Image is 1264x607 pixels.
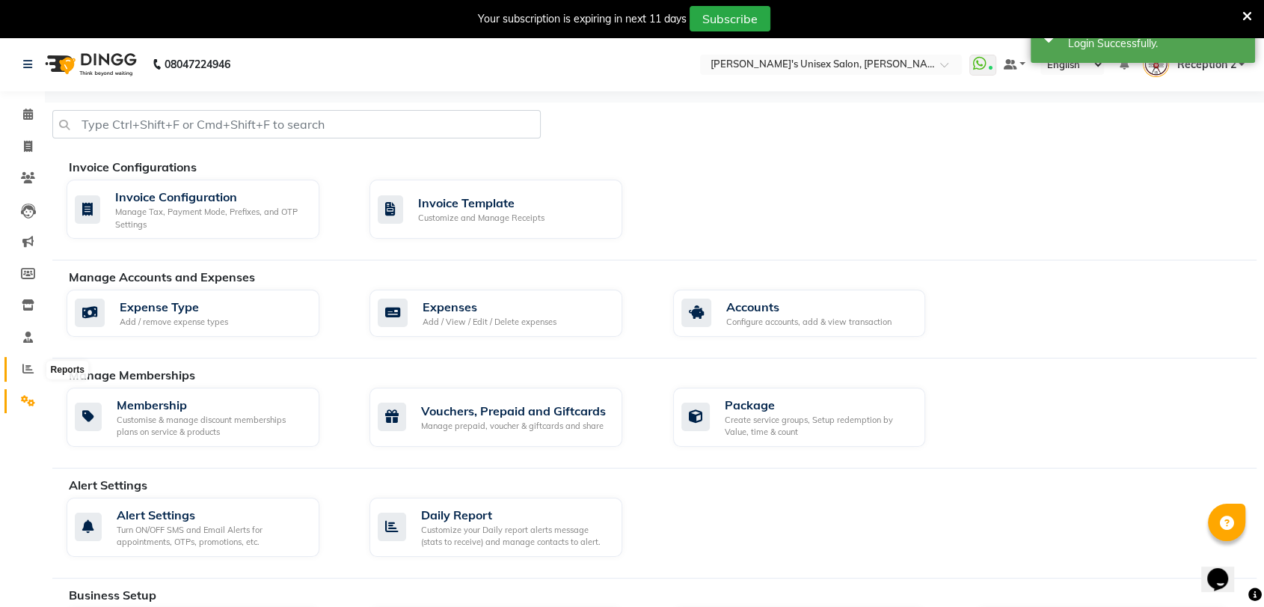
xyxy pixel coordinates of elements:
div: Invoice Configuration [115,188,307,206]
a: Daily ReportCustomize your Daily report alerts message (stats to receive) and manage contacts to ... [369,498,650,557]
div: Expense Type [120,298,228,316]
div: Configure accounts, add & view transaction [726,316,892,329]
div: Add / remove expense types [120,316,228,329]
div: Reports [47,362,88,379]
div: Customize your Daily report alerts message (stats to receive) and manage contacts to alert. [421,524,610,549]
a: AccountsConfigure accounts, add & view transaction [673,290,954,337]
a: Invoice ConfigurationManage Tax, Payment Mode, Prefixes, and OTP Settings [67,180,347,239]
div: Manage prepaid, voucher & giftcards and share [421,420,606,433]
a: Invoice TemplateCustomize and Manage Receipts [369,180,650,239]
div: Turn ON/OFF SMS and Email Alerts for appointments, OTPs, promotions, etc. [117,524,307,549]
b: 08047224946 [165,43,230,85]
a: Vouchers, Prepaid and GiftcardsManage prepaid, voucher & giftcards and share [369,388,650,447]
a: PackageCreate service groups, Setup redemption by Value, time & count [673,388,954,447]
div: Vouchers, Prepaid and Giftcards [421,402,606,420]
div: Membership [117,396,307,414]
div: Invoice Template [418,194,544,212]
span: Reception 2 [1176,57,1236,73]
button: Subscribe [690,6,770,31]
div: Package [725,396,914,414]
div: Add / View / Edit / Delete expenses [423,316,556,329]
div: Manage Tax, Payment Mode, Prefixes, and OTP Settings [115,206,307,231]
a: Expense TypeAdd / remove expense types [67,290,347,337]
a: ExpensesAdd / View / Edit / Delete expenses [369,290,650,337]
a: MembershipCustomise & manage discount memberships plans on service & products [67,388,347,447]
img: Reception 2 [1143,51,1169,77]
iframe: chat widget [1201,547,1249,592]
div: Your subscription is expiring in next 11 days [478,11,687,27]
div: Create service groups, Setup redemption by Value, time & count [725,414,914,439]
input: Type Ctrl+Shift+F or Cmd+Shift+F to search [52,110,541,138]
div: Daily Report [421,506,610,524]
div: Expenses [423,298,556,316]
div: Login Successfully. [1068,36,1244,52]
div: Alert Settings [117,506,307,524]
div: Customise & manage discount memberships plans on service & products [117,414,307,439]
div: Customize and Manage Receipts [418,212,544,225]
a: Alert SettingsTurn ON/OFF SMS and Email Alerts for appointments, OTPs, promotions, etc. [67,498,347,557]
img: logo [38,43,141,85]
div: Accounts [726,298,892,316]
